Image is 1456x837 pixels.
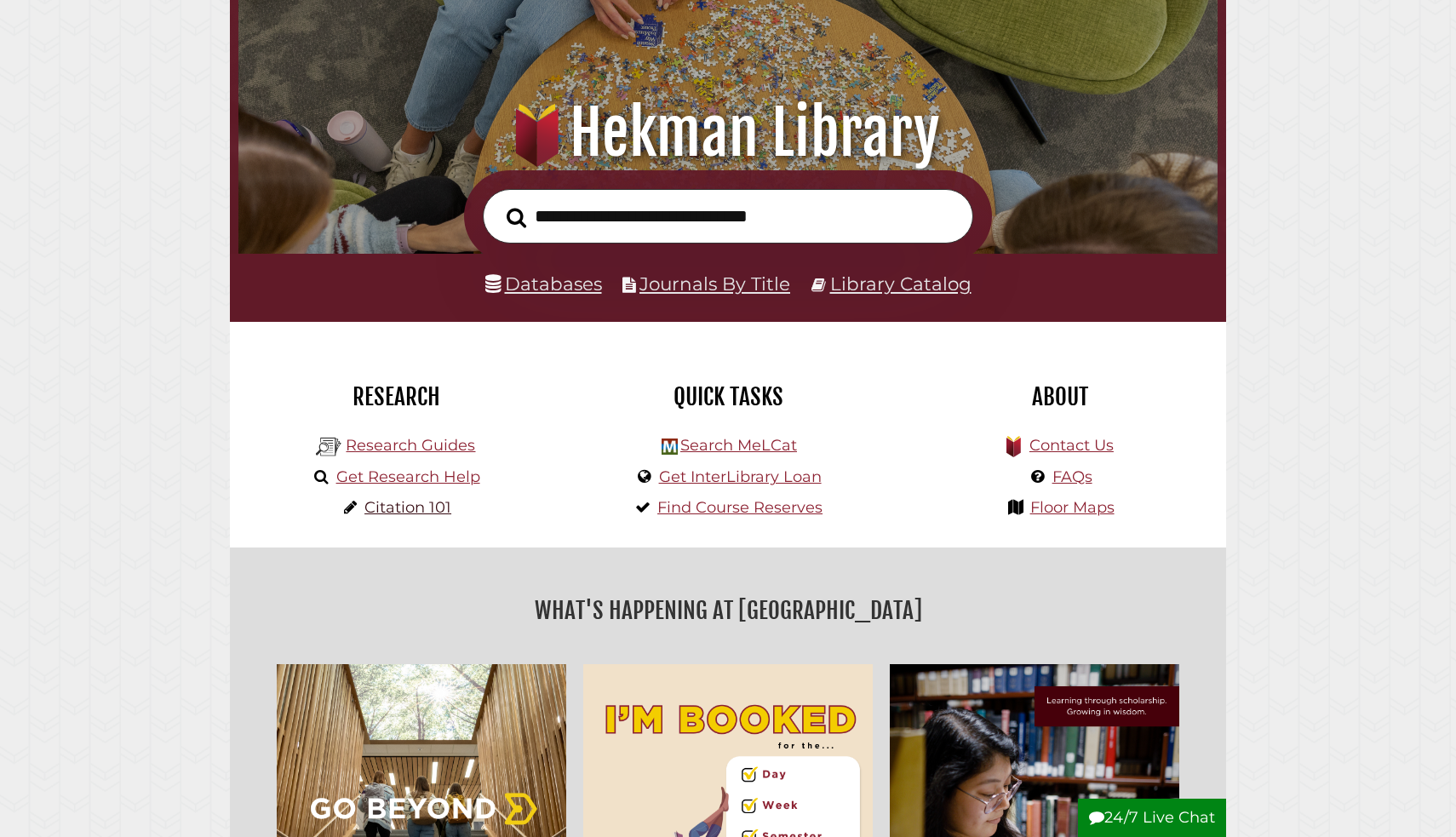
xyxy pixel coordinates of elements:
a: Research Guides [346,436,475,455]
a: Search MeLCat [680,436,797,455]
a: Databases [485,272,602,295]
h1: Hekman Library [261,95,1196,170]
a: Get InterLibrary Loan [659,467,822,486]
h2: Quick Tasks [575,382,881,411]
a: Find Course Reserves [657,498,823,517]
a: Citation 101 [364,498,451,517]
h2: What's Happening at [GEOGRAPHIC_DATA] [243,591,1213,630]
img: Hekman Library Logo [662,439,678,455]
h2: Research [243,382,549,411]
i: Search [507,207,526,228]
h2: About [907,382,1213,411]
a: Floor Maps [1030,498,1115,517]
img: Hekman Library Logo [316,434,341,460]
button: Search [498,203,535,233]
a: Library Catalog [830,272,972,295]
a: FAQs [1052,467,1092,486]
a: Get Research Help [336,467,480,486]
a: Journals By Title [639,272,790,295]
a: Contact Us [1029,436,1114,455]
